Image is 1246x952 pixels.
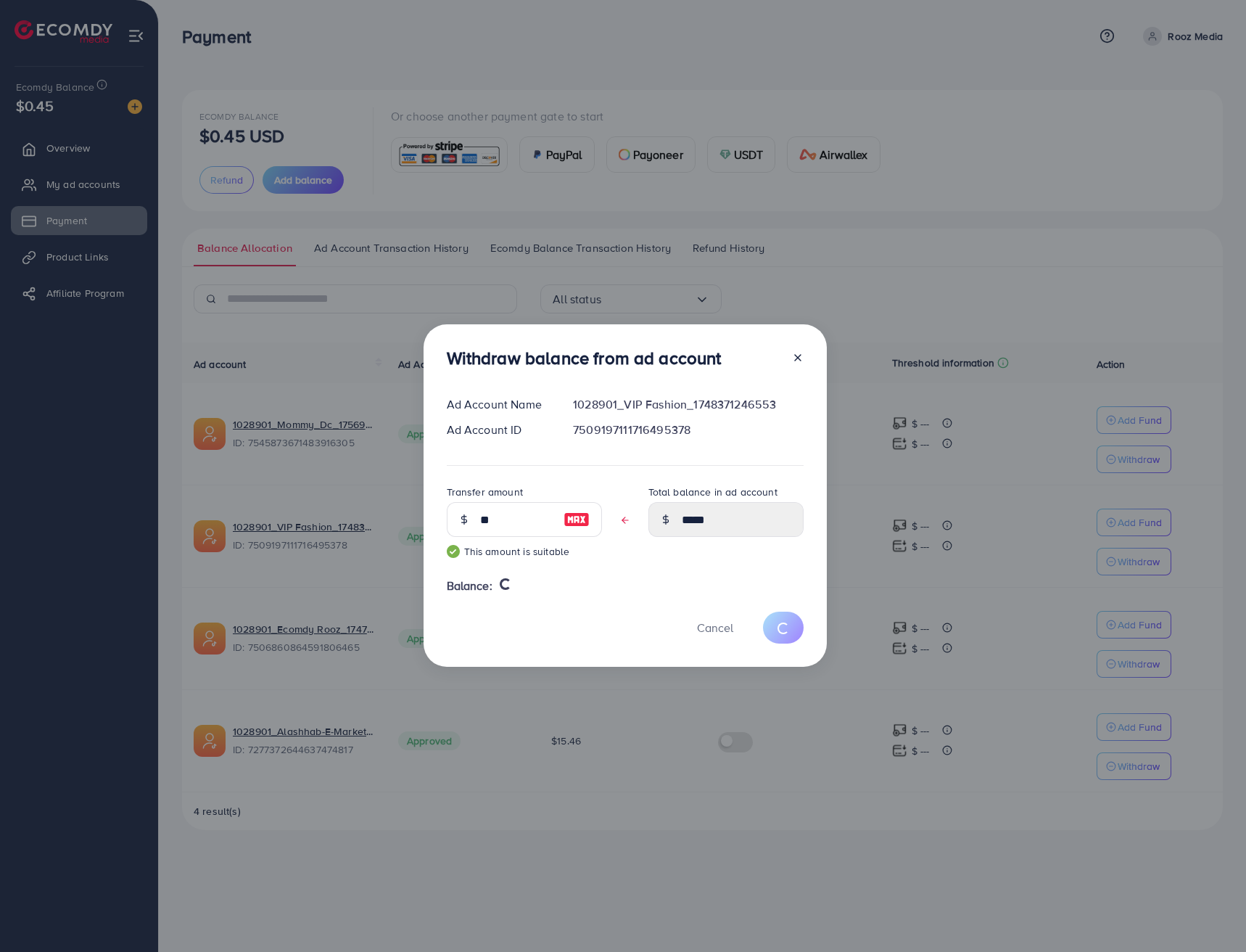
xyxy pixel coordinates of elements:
[447,348,722,369] h3: Withdraw balance from ad account
[697,620,733,636] span: Cancel
[447,545,460,558] img: guide
[679,612,751,643] button: Cancel
[564,511,590,528] img: image
[648,485,777,499] label: Total balance in ad account
[561,396,814,413] div: 1028901_VIP Fashion_1748371246553
[435,396,562,413] div: Ad Account Name
[447,544,602,559] small: This amount is suitable
[447,578,492,594] span: Balance:
[1184,887,1235,941] iframe: Chat
[435,422,562,438] div: Ad Account ID
[561,422,814,438] div: 7509197111716495378
[447,485,523,499] label: Transfer amount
